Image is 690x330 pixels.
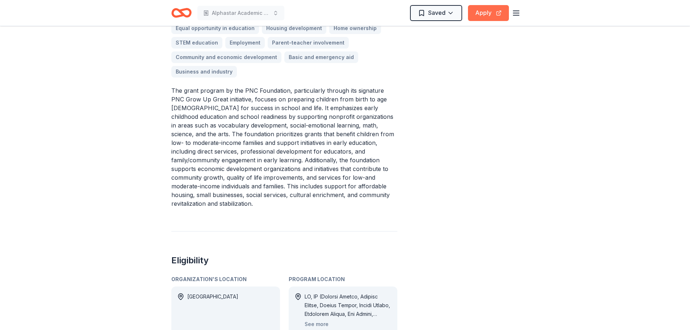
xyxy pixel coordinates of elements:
[212,9,270,17] span: Alphastar Academic Enrichment, Inc
[171,4,192,21] a: Home
[305,320,329,329] button: See more
[305,292,392,318] div: LO, IP (Dolorsi Ametco, Adipisc Elitse, Doeius Tempor, Incidi Utlabo, Etdolorem Aliqua, Eni Admin...
[197,6,284,20] button: Alphastar Academic Enrichment, Inc
[171,86,397,208] p: The grant program by the PNC Foundation, particularly through its signature PNC Grow Up Great ini...
[187,292,238,329] div: [GEOGRAPHIC_DATA]
[171,255,397,266] h2: Eligibility
[428,8,446,17] span: Saved
[410,5,462,21] button: Saved
[171,275,280,284] div: Organization's Location
[468,5,509,21] button: Apply
[289,275,397,284] div: Program Location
